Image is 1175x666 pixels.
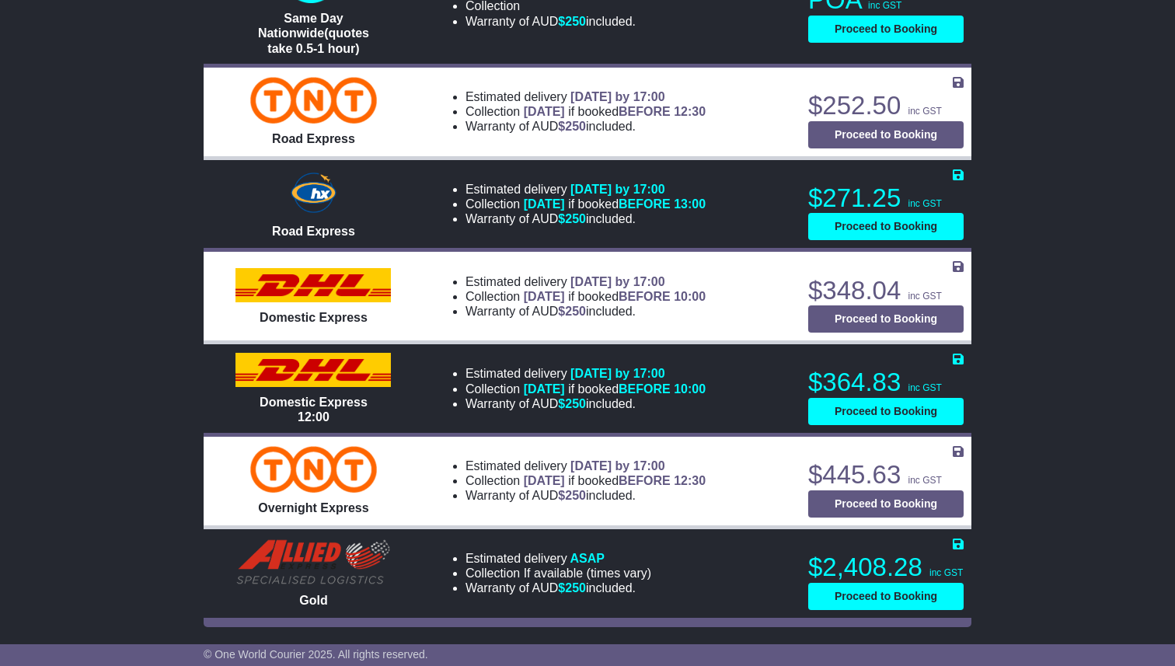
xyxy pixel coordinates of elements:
span: [DATE] [524,197,565,211]
span: Domestic Express 12:00 [260,396,368,424]
span: if booked [524,105,706,118]
span: [DATE] [524,474,565,487]
li: Estimated delivery [465,551,651,566]
button: Proceed to Booking [808,398,964,425]
span: if booked [524,290,706,303]
span: [DATE] by 17:00 [570,275,665,288]
span: $ [558,305,586,318]
span: $ [558,397,586,410]
span: 250 [565,15,586,28]
span: 10:00 [674,290,706,303]
li: Collection [465,104,706,119]
span: [DATE] [524,290,565,303]
button: Proceed to Booking [808,305,964,333]
span: Overnight Express [258,501,368,514]
p: $348.04 [808,275,964,306]
p: $364.83 [808,367,964,398]
span: [DATE] [524,105,565,118]
img: Hunter Express: Road Express [288,169,339,216]
li: Warranty of AUD included. [465,14,665,29]
span: BEFORE [619,105,671,118]
span: BEFORE [619,474,671,487]
button: Proceed to Booking [808,490,964,518]
span: 250 [565,581,586,595]
span: BEFORE [619,382,671,396]
li: Warranty of AUD included. [465,396,706,411]
li: Estimated delivery [465,89,706,104]
span: inc GST [908,475,941,486]
span: [DATE] by 17:00 [570,183,665,196]
span: [DATE] by 17:00 [570,367,665,380]
span: Gold [299,594,327,607]
li: Estimated delivery [465,459,706,473]
span: Same Day Nationwide(quotes take 0.5-1 hour) [258,12,369,54]
li: Estimated delivery [465,274,706,289]
button: Proceed to Booking [808,16,964,43]
span: 250 [565,212,586,225]
span: [DATE] [524,382,565,396]
span: 12:30 [674,105,706,118]
img: DHL: Domestic Express [235,268,391,302]
span: 250 [565,120,586,133]
span: inc GST [908,382,941,393]
span: if booked [524,382,706,396]
li: Collection [465,197,706,211]
span: $ [558,120,586,133]
span: if booked [524,474,706,487]
li: Collection [465,289,706,304]
span: Road Express [272,225,355,238]
span: [DATE] by 17:00 [570,90,665,103]
li: Warranty of AUD included. [465,488,706,503]
p: $445.63 [808,459,964,490]
span: inc GST [929,567,963,578]
span: $ [558,581,586,595]
li: Warranty of AUD included. [465,304,706,319]
p: $252.50 [808,90,964,121]
img: Allied Express Local Courier: Gold [235,539,391,585]
span: ASAP [570,552,605,565]
li: Collection [465,382,706,396]
span: BEFORE [619,197,671,211]
span: 250 [565,397,586,410]
li: Warranty of AUD included. [465,211,706,226]
span: [DATE] by 17:00 [570,459,665,472]
li: Collection [465,473,706,488]
li: Estimated delivery [465,366,706,381]
p: $2,408.28 [808,552,964,583]
span: $ [558,489,586,502]
span: inc GST [908,198,941,209]
span: Road Express [272,132,355,145]
span: inc GST [908,291,941,302]
span: BEFORE [619,290,671,303]
span: © One World Courier 2025. All rights reserved. [204,648,428,661]
img: TNT Domestic: Road Express [250,77,377,124]
p: $271.25 [808,183,964,214]
span: If available (times vary) [524,567,652,580]
span: 12:30 [674,474,706,487]
span: 250 [565,489,586,502]
button: Proceed to Booking [808,121,964,148]
span: 10:00 [674,382,706,396]
span: $ [558,15,586,28]
button: Proceed to Booking [808,213,964,240]
span: if booked [524,197,706,211]
li: Warranty of AUD included. [465,581,651,595]
li: Warranty of AUD included. [465,119,706,134]
span: 250 [565,305,586,318]
span: $ [558,212,586,225]
span: inc GST [908,106,941,117]
button: Proceed to Booking [808,583,964,610]
li: Collection [465,566,651,581]
img: TNT Domestic: Overnight Express [250,446,377,493]
li: Estimated delivery [465,182,706,197]
img: DHL: Domestic Express 12:00 [235,353,391,387]
span: 13:00 [674,197,706,211]
span: Domestic Express [260,311,368,324]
